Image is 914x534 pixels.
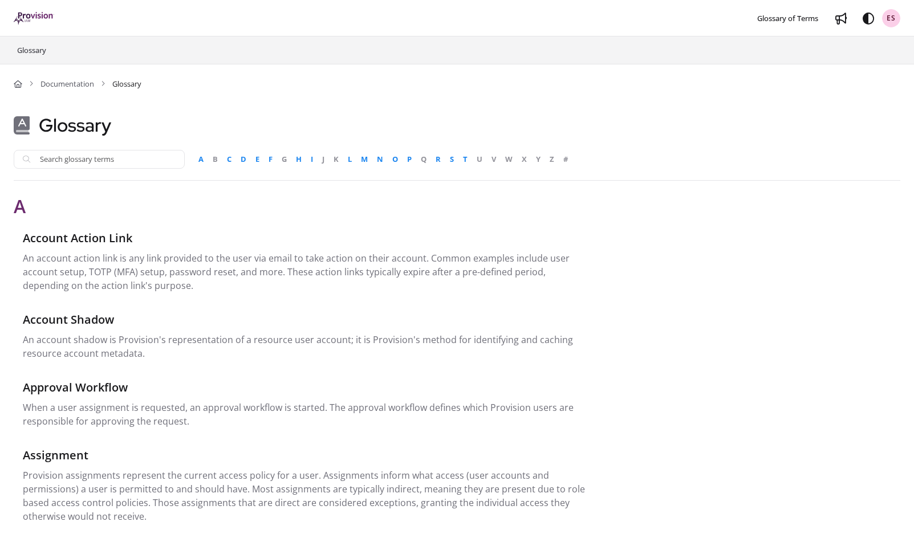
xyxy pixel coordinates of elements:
[536,153,541,165] span: Y
[421,153,426,165] span: Q
[40,78,94,89] a: Documentation
[23,311,591,328] div: Account Shadow
[269,153,273,165] span: F
[23,251,591,292] p: An account action link is any link provided to the user via email to take action on their account...
[505,153,513,165] span: W
[882,9,900,27] button: ES
[348,153,352,165] span: L
[23,333,591,360] p: An account shadow is Provision's representation of a resource user account; it is Provision's met...
[832,9,850,27] a: Whats new
[311,153,313,165] span: I
[255,153,259,165] span: E
[550,153,554,165] span: Z
[14,78,22,89] a: Home
[563,153,568,165] span: #
[436,153,441,165] span: R
[522,153,527,165] span: X
[450,153,454,165] span: S
[392,153,398,165] span: O
[407,153,412,165] span: P
[334,153,339,165] span: K
[23,378,591,396] div: Approval Workflow
[14,12,54,25] a: Project logo
[322,153,324,165] span: J
[198,153,204,165] span: A
[14,150,185,169] input: Search glossary terms
[757,13,818,23] span: Glossary of Terms
[477,153,482,165] span: U
[463,153,468,165] span: T
[227,153,231,165] span: C
[23,468,591,523] p: Provision assignments represent the current access policy for a user. Assignments inform what acc...
[112,78,141,89] span: Glossary
[377,153,383,165] span: N
[14,192,600,221] div: A
[296,153,302,165] span: H
[241,153,246,165] span: D
[14,12,54,25] img: brand logo
[213,153,218,165] span: B
[491,153,496,165] span: V
[39,110,111,141] h1: Glossary
[859,9,878,27] button: Theme options
[282,153,287,165] span: G
[361,153,368,165] span: M
[887,13,896,24] span: ES
[16,43,47,57] a: Glossary
[23,446,591,464] div: Assignment
[23,401,591,428] p: When a user assignment is requested, an approval workflow is started. The approval workflow defin...
[23,229,591,247] div: Account Action Link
